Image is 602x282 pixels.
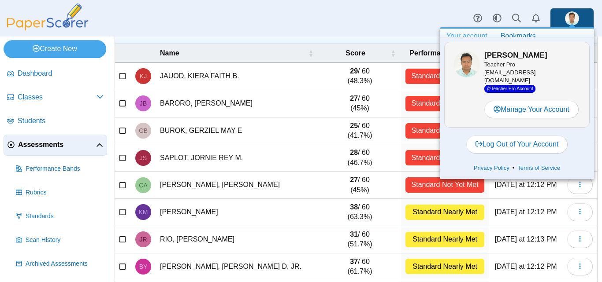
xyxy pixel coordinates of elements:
td: / 60 (45%) [319,172,401,199]
b: 28 [350,149,358,156]
span: Classes [18,92,97,102]
span: Teacher Pro Account [484,85,535,92]
td: BUROK, GERZIEL MAY E [156,117,319,145]
div: Standard Not Yet Met [405,123,484,139]
td: / 60 (45%) [319,90,401,117]
span: Dashboard [18,69,104,78]
td: / 60 (48.3%) [319,63,401,90]
div: Standard Not Yet Met [405,96,484,111]
b: 29 [350,67,358,75]
td: SAPLOT, JORNIE REY M. [156,144,319,172]
b: 25 [350,122,358,129]
td: [PERSON_NAME] [156,199,319,226]
a: Standards [12,206,107,227]
a: Terms of Service [514,164,563,172]
a: Students [4,111,107,132]
time: Aug 22, 2025 at 12:12 PM [495,181,557,188]
span: JEVEN G. RIO [139,236,147,242]
h3: [PERSON_NAME] [484,50,580,61]
span: Teacher Pro [484,61,515,68]
a: Rubrics [12,182,107,203]
span: Score [346,49,365,57]
td: / 60 (63.3%) [319,199,401,226]
img: ps.qM1w65xjLpOGVUdR [453,51,480,77]
a: ps.qM1w65xjLpOGVUdR [550,8,594,29]
a: Privacy Policy [471,164,513,172]
a: Dashboard [4,63,107,84]
span: Scan History [26,236,104,245]
td: [PERSON_NAME], [PERSON_NAME] D. JR. [156,253,319,281]
span: Name [160,49,179,57]
td: / 60 (46.7%) [319,144,401,172]
span: BYL D. JR. YBAÑEZ [139,264,148,270]
span: CATHLYNNE ROSE M. ALVARADO [139,182,147,188]
time: Aug 22, 2025 at 12:12 PM [495,208,557,216]
span: Students [18,116,104,126]
span: Performance band [409,49,471,57]
b: 27 [350,176,358,183]
time: Aug 22, 2025 at 12:13 PM [495,235,557,243]
a: Alerts [526,9,546,28]
span: KIERA FAITH B. JAUOD [140,73,147,79]
a: Create New [4,40,106,58]
span: GERZIEL MAY E BUROK [139,128,148,134]
span: Name : Activate to sort [308,44,313,62]
a: Scan History [12,230,107,251]
b: 37 [350,258,358,265]
b: 31 [350,231,358,238]
td: / 60 (41.7%) [319,117,401,145]
div: [EMAIL_ADDRESS][DOMAIN_NAME] [484,61,580,93]
span: Assessments [18,140,96,150]
a: Assessments [4,135,107,156]
a: Bookmarks [494,29,543,44]
td: / 60 (61.7%) [319,253,401,281]
div: • [444,161,590,175]
span: Archived Assessments [26,260,104,268]
a: Log Out of Your Account [466,136,568,153]
img: PaperScorer [4,4,92,30]
span: KARL DJAE F. MENDOZA [139,209,148,215]
b: 38 [350,203,358,211]
span: JESLER BARORO [140,100,147,106]
td: JAUOD, KIERA FAITH B. [156,63,319,90]
a: PaperScorer [4,24,92,32]
a: Manage Your Account [484,101,579,118]
div: Standard Nearly Met [405,232,484,247]
td: RIO, [PERSON_NAME] [156,226,319,253]
b: 27 [350,95,358,102]
div: Standard Nearly Met [405,259,484,274]
span: adonis maynard pilongo [565,11,579,26]
a: Classes [4,87,107,108]
td: [PERSON_NAME], [PERSON_NAME] [156,172,319,199]
span: Performance Bands [26,165,104,173]
td: BARORO, [PERSON_NAME] [156,90,319,117]
a: Performance Bands [12,158,107,179]
span: Score : Activate to sort [390,44,396,62]
td: / 60 (51.7%) [319,226,401,253]
img: ps.qM1w65xjLpOGVUdR [565,11,579,26]
div: Standard Nearly Met [405,205,484,220]
div: Standard Not Yet Met [405,177,484,193]
span: Standards [26,212,104,221]
span: adonis maynard pilongo [453,51,480,77]
a: Archived Assessments [12,253,107,275]
a: Your account [440,29,494,44]
div: Standard Not Yet Met [405,69,484,84]
span: JORNIE REY M. SAPLOT [140,155,147,161]
div: Standard Not Yet Met [405,150,484,165]
time: Aug 22, 2025 at 12:12 PM [495,263,557,270]
span: Rubrics [26,188,104,197]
